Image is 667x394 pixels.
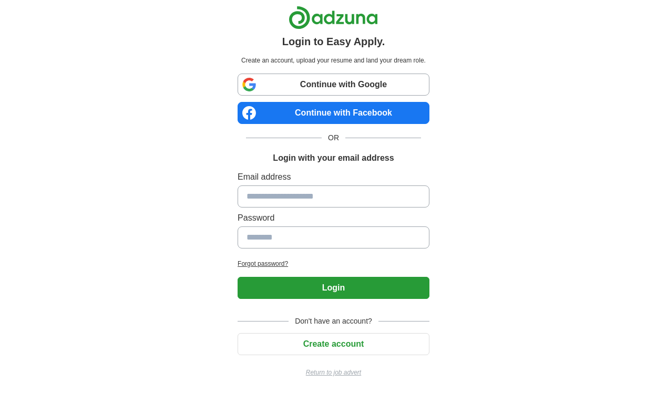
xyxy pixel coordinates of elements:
h1: Login with your email address [273,152,394,164]
img: Adzuna logo [289,6,378,29]
span: Don't have an account? [289,316,378,327]
button: Login [238,277,429,299]
label: Password [238,212,429,224]
a: Continue with Google [238,74,429,96]
span: OR [322,132,345,143]
label: Email address [238,171,429,183]
button: Create account [238,333,429,355]
a: Forgot password? [238,259,429,268]
h1: Login to Easy Apply. [282,34,385,49]
p: Create an account, upload your resume and land your dream role. [240,56,427,65]
a: Continue with Facebook [238,102,429,124]
a: Create account [238,339,429,348]
a: Return to job advert [238,368,429,377]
